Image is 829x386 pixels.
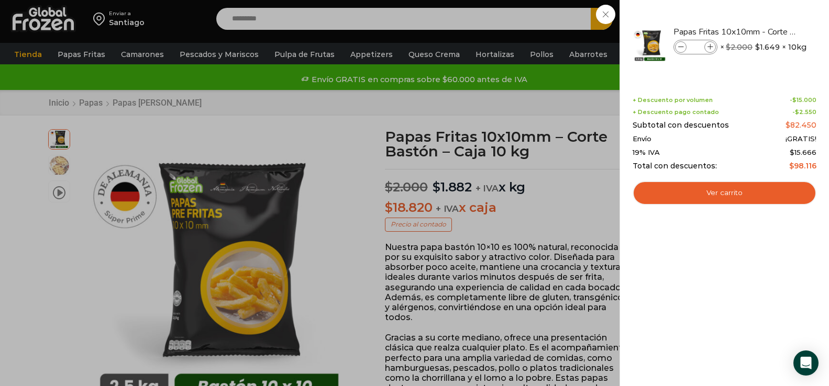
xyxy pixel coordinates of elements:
[786,120,816,130] bdi: 82.450
[789,161,794,171] span: $
[790,97,816,104] span: -
[755,42,760,52] span: $
[790,148,816,156] span: 15.666
[633,181,816,205] a: Ver carrito
[633,135,651,143] span: Envío
[795,108,816,116] bdi: 2.550
[795,108,799,116] span: $
[792,96,797,104] span: $
[792,109,816,116] span: -
[789,161,816,171] bdi: 98.116
[633,162,717,171] span: Total con descuentos:
[688,41,703,53] input: Product quantity
[793,350,819,376] div: Open Intercom Messenger
[673,26,798,38] a: Papas Fritas 10x10mm - Corte Bastón - Caja 10 kg
[720,40,806,54] span: × × 10kg
[633,149,660,157] span: 19% IVA
[790,148,794,156] span: $
[726,42,753,52] bdi: 2.000
[633,109,719,116] span: + Descuento pago contado
[786,120,790,130] span: $
[633,97,713,104] span: + Descuento por volumen
[633,121,729,130] span: Subtotal con descuentos
[792,96,816,104] bdi: 15.000
[755,42,780,52] bdi: 1.649
[726,42,731,52] span: $
[786,135,816,143] span: ¡GRATIS!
